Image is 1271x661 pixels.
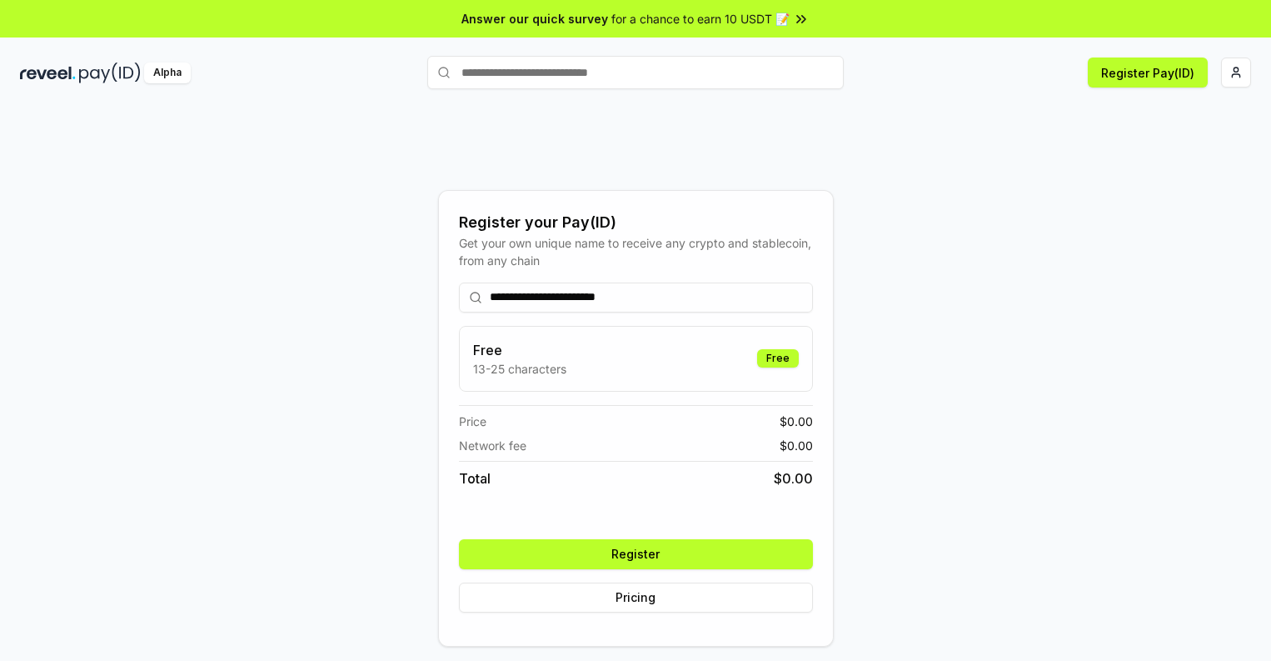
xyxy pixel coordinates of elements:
[461,10,608,28] span: Answer our quick survey
[79,63,141,83] img: pay_id
[1088,58,1208,88] button: Register Pay(ID)
[459,437,526,454] span: Network fee
[20,63,76,83] img: reveel_dark
[611,10,790,28] span: for a chance to earn 10 USDT 📝
[757,349,799,368] div: Free
[780,413,813,430] span: $ 0.00
[459,583,813,613] button: Pricing
[473,340,566,360] h3: Free
[459,234,813,269] div: Get your own unique name to receive any crypto and stablecoin, from any chain
[459,413,486,430] span: Price
[459,468,491,488] span: Total
[459,539,813,569] button: Register
[459,211,813,234] div: Register your Pay(ID)
[774,468,813,488] span: $ 0.00
[144,63,191,83] div: Alpha
[780,437,813,454] span: $ 0.00
[473,360,566,378] p: 13-25 characters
